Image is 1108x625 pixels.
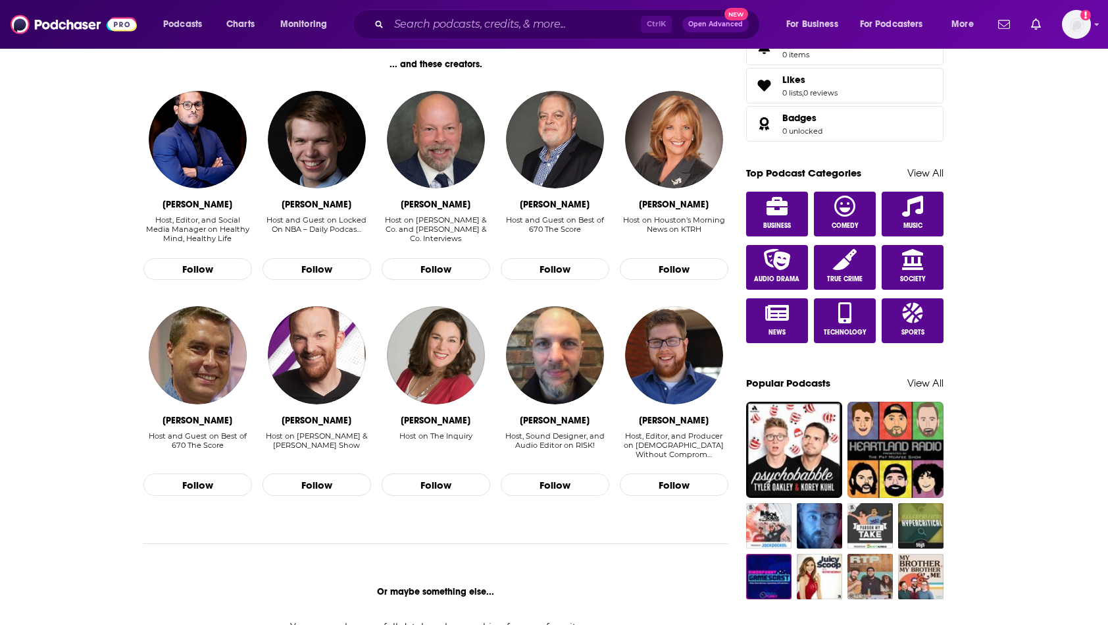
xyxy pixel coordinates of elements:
span: Comedy [832,222,859,230]
div: Jake Doberenz [639,415,709,426]
span: New [724,8,748,20]
span: Likes [782,74,805,86]
div: Host, Editor, and Producer on Christianity Without Comprom… [620,431,728,460]
img: Mike Mulligan [506,91,603,188]
div: Ben Davis [282,415,351,426]
div: Host, Sound Designer, and Audio Editor on RISK! [501,431,609,450]
button: Show profile menu [1062,10,1091,39]
a: Show notifications dropdown [993,13,1015,36]
a: True Crime [814,245,876,290]
a: 0 lists [782,88,802,97]
a: Show notifications dropdown [1026,13,1046,36]
a: Top Podcast Categories [746,167,861,179]
img: Avik Chakraborty [149,91,246,188]
span: 0 items [782,50,823,59]
span: Music [903,222,922,230]
div: Tanya Beckett [401,415,470,426]
span: For Podcasters [860,15,923,34]
span: Technology [824,329,867,337]
a: Business [746,192,808,236]
img: Pardon My Take [847,503,893,549]
img: Rooster Teeth Podcast [847,554,893,599]
a: View All [907,167,944,179]
div: Host, Editor, and Social Media Manager on Healthy Mind, Healthy Life [143,215,252,243]
button: Follow [143,258,252,281]
img: Heartland Radio: Presented by The Pat McAfee Show [847,402,944,498]
a: 0 reviews [803,88,838,97]
span: , [802,88,803,97]
a: David Haugh [149,306,246,404]
div: Avik Chakraborty [163,199,232,210]
div: Host and Guest on Locked On NBA – Daily Podcas… [263,215,371,234]
img: Shara Fryer [625,91,722,188]
div: Host and Guest on Best of 670 The Score [501,215,609,234]
div: Host and Guest on Best of 670 The Score [143,431,252,450]
span: Open Advanced [688,21,743,28]
img: Kinda Funny Gamescast: Video Game Podcast [746,554,792,599]
input: Search podcasts, credits, & more... [389,14,641,35]
a: Brian Byers [387,91,484,188]
button: Follow [382,258,490,281]
span: Ctrl K [641,16,672,33]
img: Jake Doberenz [625,306,722,404]
div: David Haugh [163,415,232,426]
span: Business [763,222,791,230]
img: Uhh Yeah Dude [797,503,842,549]
a: John LaSala [506,306,603,404]
img: Hypercritical [898,503,944,549]
svg: Add a profile image [1080,10,1091,20]
span: Sports [901,329,924,337]
a: Audio Drama [746,245,808,290]
a: Million Dollaz Worth Of Game [746,503,792,549]
button: Follow [620,258,728,281]
div: Nick Angstadt [282,199,351,210]
a: Charts [218,14,263,35]
div: Host on [PERSON_NAME] & Co. and [PERSON_NAME] & Co. Interviews [382,215,490,243]
a: View All [907,377,944,389]
button: Follow [382,474,490,496]
a: Comedy [814,192,876,236]
img: My Brother, My Brother And Me [898,554,944,599]
button: Follow [620,474,728,496]
span: For Business [786,15,838,34]
button: Open AdvancedNew [682,16,749,32]
div: Mike Mulligan [520,199,590,210]
a: 0 unlocked [782,126,822,136]
span: Society [900,275,926,283]
button: Follow [143,474,252,496]
button: open menu [777,14,855,35]
button: open menu [154,14,219,35]
img: Ben Davis [268,306,365,404]
div: Host, Editor, and Producer on [DEMOGRAPHIC_DATA] Without Comprom… [620,431,728,459]
button: Follow [501,474,609,496]
img: Juicy Scoop with Heather McDonald [797,554,842,599]
a: Society [882,245,944,290]
img: Nick Angstadt [268,91,365,188]
div: Host on [PERSON_NAME] & [PERSON_NAME] Show [263,431,371,450]
button: Follow [501,258,609,281]
span: Badges [782,112,817,124]
a: Psychobabble with Tyler Oakley & Korey Kuhl [746,402,842,498]
span: More [951,15,974,34]
a: Badges [751,115,777,133]
img: User Profile [1062,10,1091,39]
img: Podchaser - Follow, Share and Rate Podcasts [11,12,137,37]
div: Or maybe something else... [143,586,728,597]
div: Host on Houston's Morning News on KTRH [620,215,728,244]
div: Host, Sound Designer, and Audio Editor on RISK! [501,431,609,460]
div: Host, Editor, and Social Media Manager on Healthy Mind, Healthy Life [143,215,252,244]
div: Host and Guest on Best of 670 The Score [501,215,609,244]
div: Shara Fryer [639,199,709,210]
a: Likes [751,76,777,95]
a: Popular Podcasts [746,377,830,389]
